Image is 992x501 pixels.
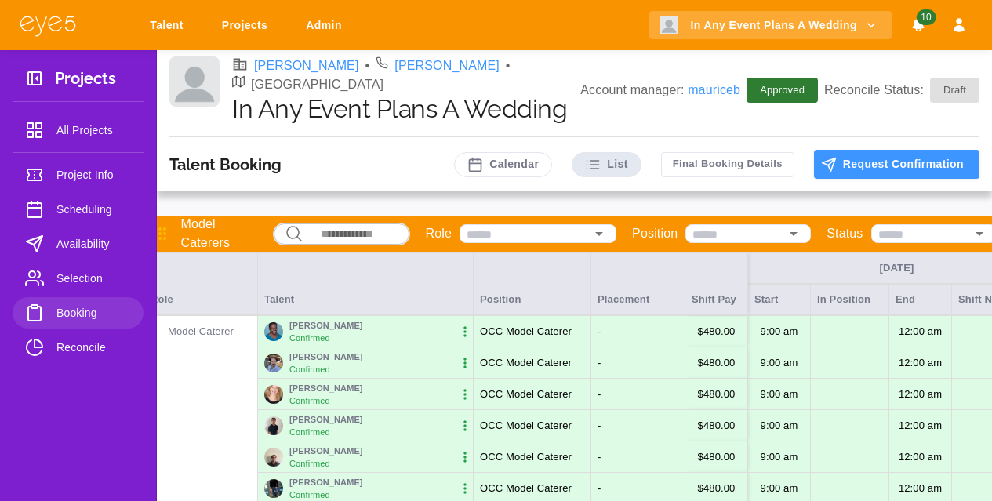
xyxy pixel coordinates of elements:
p: 9:00 AM [748,478,809,499]
p: Account manager: [580,81,740,100]
img: 137aa690-f83e-11ee-9815-3f266e522641 [264,322,283,341]
p: 12:00 AM [886,384,953,405]
p: 9:00 AM [748,321,809,342]
p: OCC Model Caterer [480,355,572,371]
button: Calendar [454,152,552,177]
p: - [598,355,601,371]
span: Availability [56,234,131,253]
span: Reconcile [56,338,131,357]
a: Booking [13,297,144,329]
h3: Projects [55,69,116,93]
a: [PERSON_NAME] [254,56,359,75]
a: Reconcile [13,332,144,363]
button: In Any Event Plans A Wedding [649,11,892,40]
a: [PERSON_NAME] [394,56,500,75]
a: Availability [13,228,144,260]
p: Position [632,224,678,243]
button: Open [783,223,805,245]
p: Model Caterer [144,324,257,339]
div: End [889,284,952,315]
button: Open [588,223,610,245]
button: Final Booking Details [661,152,794,177]
p: 12:00 AM [886,447,953,467]
p: [PERSON_NAME] [289,412,363,426]
p: 12:00 AM [886,321,953,342]
a: Scheduling [13,194,144,225]
p: Confirmed [289,332,330,345]
p: 9:00 AM [748,416,809,436]
span: All Projects [56,121,131,140]
p: $ 480.00 [697,418,735,434]
p: $ 480.00 [697,355,735,371]
div: Talent [258,252,474,315]
p: Model Caterers [181,215,263,252]
a: All Projects [13,114,144,146]
p: $ 480.00 [697,449,735,465]
p: - [598,449,601,465]
p: 9:00 AM [748,384,809,405]
button: Open [968,223,990,245]
a: Selection [13,263,144,294]
p: 12:00 AM [886,416,953,436]
p: 12:00 AM [886,478,953,499]
span: 10 [916,9,936,25]
button: Notifications [904,11,932,40]
span: Draft [934,82,976,98]
a: Talent [140,11,199,40]
img: eye5 [19,14,77,37]
p: $ 480.00 [697,481,735,496]
img: ba3e2d20-496b-11ef-a04b-5bf94ed21a41 [264,479,283,498]
p: - [598,418,601,434]
p: - [598,481,601,496]
p: Confirmed [289,426,330,439]
span: Scheduling [56,200,131,219]
p: OCC Model Caterer [480,418,572,434]
p: OCC Model Caterer [480,481,572,496]
li: • [365,56,370,75]
p: 12:00 AM [886,353,953,373]
p: [PERSON_NAME] [289,350,363,363]
img: 13965b60-f39d-11ee-9815-3f266e522641 [264,385,283,404]
p: OCC Model Caterer [480,324,572,339]
a: Projects [212,11,283,40]
p: [GEOGRAPHIC_DATA] [251,75,383,94]
img: Client logo [169,56,220,107]
a: mauriceb [688,83,740,96]
p: - [598,324,601,339]
p: $ 480.00 [697,387,735,402]
div: Shift Pay [685,252,748,315]
button: Request Confirmation [814,150,979,179]
p: - [598,387,601,402]
p: 9:00 AM [748,447,809,467]
img: 53443e80-5928-11ef-b584-43ddc6efebef [264,354,283,372]
li: • [506,56,511,75]
p: [PERSON_NAME] [289,318,363,332]
span: Selection [56,269,131,288]
p: $ 480.00 [697,324,735,339]
div: Role [144,252,258,315]
img: 687b3fc0-42bb-11ef-a04b-5bf94ed21a41 [264,448,283,467]
button: List [572,152,641,177]
h3: Talent Booking [169,155,282,174]
img: 63e132d0-fd2e-11ee-9815-3f266e522641 [264,416,283,435]
p: Role [426,224,452,243]
h1: In Any Event Plans A Wedding [232,94,580,124]
div: Placement [591,252,685,315]
a: Project Info [13,159,144,191]
span: Project Info [56,165,131,184]
p: Status [827,224,863,243]
p: Reconcile Status: [824,78,979,103]
div: In Position [811,284,889,315]
p: Confirmed [289,363,330,376]
p: [PERSON_NAME] [289,475,363,488]
span: Approved [750,82,814,98]
div: Position [474,252,591,315]
a: Admin [296,11,358,40]
p: [PERSON_NAME] [289,381,363,394]
p: 9:00 AM [748,353,809,373]
p: OCC Model Caterer [480,449,572,465]
p: Confirmed [289,394,330,408]
span: Booking [56,303,131,322]
div: Start [748,284,811,315]
p: Confirmed [289,457,330,470]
